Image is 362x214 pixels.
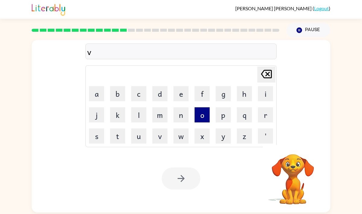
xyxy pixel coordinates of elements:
button: b [110,86,125,101]
button: p [216,107,231,122]
button: x [195,128,210,144]
button: l [131,107,146,122]
button: k [110,107,125,122]
button: r [258,107,273,122]
button: f [195,86,210,101]
button: s [89,128,104,144]
button: t [110,128,125,144]
button: j [89,107,104,122]
button: m [152,107,167,122]
button: d [152,86,167,101]
span: [PERSON_NAME] [PERSON_NAME] [235,5,313,11]
button: n [173,107,189,122]
button: c [131,86,146,101]
button: Pause [287,23,330,37]
a: Logout [314,5,329,11]
button: g [216,86,231,101]
button: v [152,128,167,144]
button: y [216,128,231,144]
img: Literably [32,2,65,16]
button: h [237,86,252,101]
button: ' [258,128,273,144]
button: e [173,86,189,101]
button: q [237,107,252,122]
div: ( ) [235,5,330,11]
video: Your browser must support playing .mp4 files to use Literably. Please try using another browser. [263,145,323,205]
button: w [173,128,189,144]
button: i [258,86,273,101]
button: a [89,86,104,101]
button: o [195,107,210,122]
button: z [237,128,252,144]
button: u [131,128,146,144]
div: v [87,45,275,58]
